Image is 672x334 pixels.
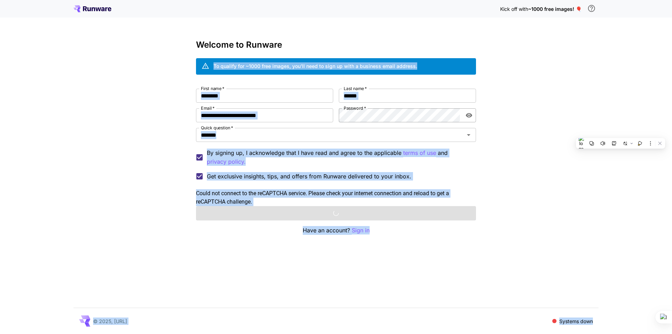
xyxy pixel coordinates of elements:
[201,105,215,111] label: Email
[559,318,593,325] p: Systems down
[196,226,476,235] p: Have an account?
[207,157,246,166] button: By signing up, I acknowledge that I have read and agree to the applicable terms of use and
[584,1,598,15] button: In order to qualify for free credit, you need to sign up with a business email address and click ...
[352,226,370,235] button: Sign in
[201,86,224,91] label: First name
[93,318,127,325] p: © 2025, [URL]
[528,6,582,12] span: ~1000 free images! 🎈
[500,6,528,12] span: Kick off with
[196,40,476,50] h3: Welcome to Runware
[207,149,470,166] p: By signing up, I acknowledge that I have read and agree to the applicable and
[344,105,366,111] label: Password
[403,149,436,157] button: By signing up, I acknowledge that I have read and agree to the applicable and privacy policy.
[196,189,476,206] div: Could not connect to the reCAPTCHA service. Please check your internet connection and reload to g...
[201,125,233,131] label: Quick question
[403,149,436,157] p: terms of use
[463,109,475,122] button: toggle password visibility
[213,62,417,70] div: To qualify for ~1000 free images, you’ll need to sign up with a business email address.
[207,157,246,166] p: privacy policy.
[344,86,367,91] label: Last name
[207,172,411,180] span: Get exclusive insights, tips, and offers from Runware delivered to your inbox.
[464,130,474,140] button: Open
